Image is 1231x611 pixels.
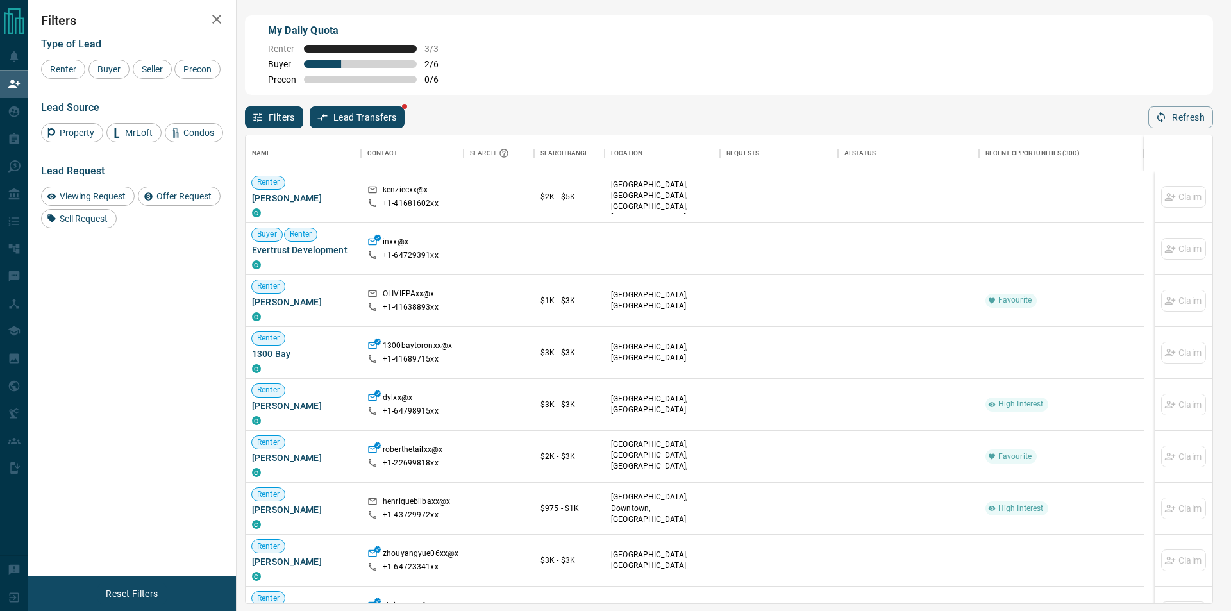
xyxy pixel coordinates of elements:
[611,342,714,364] p: [GEOGRAPHIC_DATA], [GEOGRAPHIC_DATA]
[383,185,428,198] p: kenziecxx@x
[383,548,458,562] p: zhouyangyue06xx@x
[383,562,439,573] p: +1- 64723341xx
[252,281,285,292] span: Renter
[383,444,442,458] p: roberthetailxx@x
[993,451,1037,462] span: Favourite
[252,177,285,188] span: Renter
[88,60,130,79] div: Buyer
[41,165,105,177] span: Lead Request
[383,237,408,250] p: inxx@x
[252,192,355,205] span: [PERSON_NAME]
[720,135,838,171] div: Requests
[605,135,720,171] div: Location
[993,503,1049,514] span: High Interest
[383,289,435,302] p: OLIVIEPAxx@x
[383,340,452,354] p: 1300baytoronxx@x
[252,437,285,448] span: Renter
[41,60,85,79] div: Renter
[1148,106,1213,128] button: Refresh
[985,135,1080,171] div: Recent Opportunities (30d)
[838,135,979,171] div: AI Status
[252,451,355,464] span: [PERSON_NAME]
[611,180,714,224] p: Midtown | Central
[540,555,598,566] p: $3K - $3K
[285,229,317,240] span: Renter
[611,492,714,524] p: [GEOGRAPHIC_DATA], Downtown, [GEOGRAPHIC_DATA]
[611,290,714,312] p: [GEOGRAPHIC_DATA], [GEOGRAPHIC_DATA]
[252,503,355,516] span: [PERSON_NAME]
[540,135,589,171] div: Search Range
[424,59,453,69] span: 2 / 6
[383,406,439,417] p: +1- 64798915xx
[41,123,103,142] div: Property
[252,399,355,412] span: [PERSON_NAME]
[611,549,714,571] p: [GEOGRAPHIC_DATA], [GEOGRAPHIC_DATA]
[383,392,412,406] p: dylxx@x
[179,128,219,138] span: Condos
[245,106,303,128] button: Filters
[133,60,172,79] div: Seller
[383,354,439,365] p: +1- 41689715xx
[470,135,512,171] div: Search
[310,106,405,128] button: Lead Transfers
[121,128,157,138] span: MrLoft
[268,23,453,38] p: My Daily Quota
[252,296,355,308] span: [PERSON_NAME]
[41,38,101,50] span: Type of Lead
[137,64,167,74] span: Seller
[993,399,1049,410] span: High Interest
[383,250,439,261] p: +1- 64729391xx
[367,135,398,171] div: Contact
[165,123,223,142] div: Condos
[383,198,439,209] p: +1- 41681602xx
[534,135,605,171] div: Search Range
[46,64,81,74] span: Renter
[268,59,296,69] span: Buyer
[41,13,223,28] h2: Filters
[252,347,355,360] span: 1300 Bay
[93,64,125,74] span: Buyer
[106,123,162,142] div: MrLoft
[252,541,285,552] span: Renter
[844,135,876,171] div: AI Status
[383,510,439,521] p: +1- 43729972xx
[252,333,285,344] span: Renter
[55,191,130,201] span: Viewing Request
[540,503,598,514] p: $975 - $1K
[361,135,464,171] div: Contact
[540,451,598,462] p: $2K - $3K
[268,44,296,54] span: Renter
[174,60,221,79] div: Precon
[252,260,261,269] div: condos.ca
[252,555,355,568] span: [PERSON_NAME]
[55,128,99,138] span: Property
[41,209,117,228] div: Sell Request
[252,385,285,396] span: Renter
[179,64,216,74] span: Precon
[540,347,598,358] p: $3K - $3K
[252,520,261,529] div: condos.ca
[424,74,453,85] span: 0 / 6
[993,295,1037,306] span: Favourite
[540,295,598,306] p: $1K - $3K
[252,468,261,477] div: condos.ca
[268,74,296,85] span: Precon
[540,399,598,410] p: $3K - $3K
[41,101,99,113] span: Lead Source
[252,208,261,217] div: condos.ca
[246,135,361,171] div: Name
[55,213,112,224] span: Sell Request
[252,229,282,240] span: Buyer
[979,135,1144,171] div: Recent Opportunities (30d)
[726,135,759,171] div: Requests
[152,191,216,201] span: Offer Request
[252,312,261,321] div: condos.ca
[252,572,261,581] div: condos.ca
[41,187,135,206] div: Viewing Request
[540,191,598,203] p: $2K - $5K
[611,135,642,171] div: Location
[252,364,261,373] div: condos.ca
[424,44,453,54] span: 3 / 3
[252,593,285,604] span: Renter
[252,244,355,256] span: Evertrust Development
